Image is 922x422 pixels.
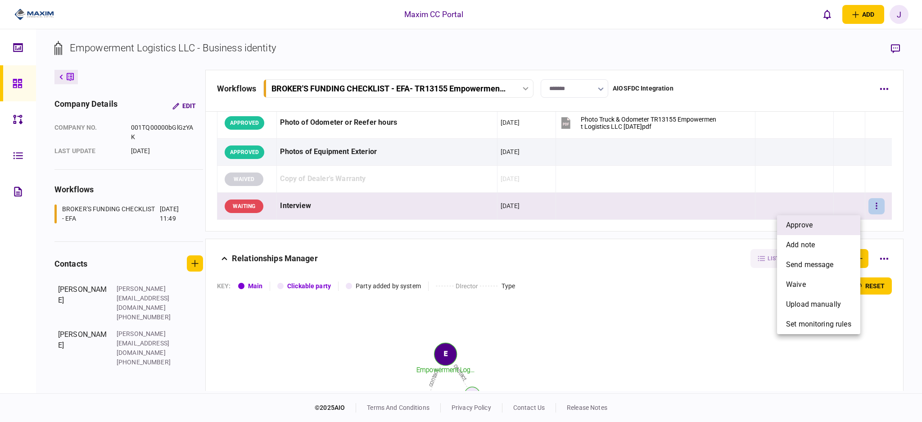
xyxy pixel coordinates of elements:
span: upload manually [786,299,841,310]
span: approve [786,220,813,231]
span: add note [786,240,815,250]
span: waive [786,279,806,290]
span: send message [786,259,834,270]
span: set monitoring rules [786,319,851,330]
